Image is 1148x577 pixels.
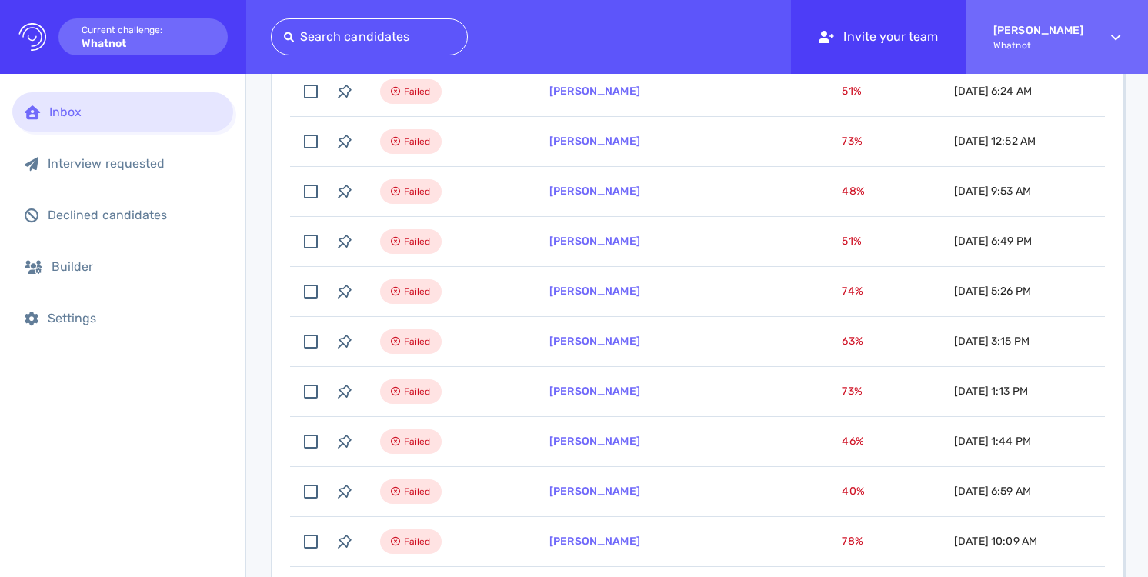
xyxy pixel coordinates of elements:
a: [PERSON_NAME] [549,485,640,498]
div: Declined candidates [48,208,221,222]
a: [PERSON_NAME] [549,185,640,198]
a: [PERSON_NAME] [549,435,640,448]
span: [DATE] 9:53 AM [954,185,1031,198]
strong: [PERSON_NAME] [993,24,1083,37]
div: Inbox [49,105,221,119]
div: Settings [48,311,221,325]
span: 78 % [842,535,863,548]
span: 51 % [842,85,861,98]
a: [PERSON_NAME] [549,285,640,298]
span: Failed [404,282,431,301]
span: [DATE] 1:13 PM [954,385,1028,398]
a: [PERSON_NAME] [549,385,640,398]
span: [DATE] 1:44 PM [954,435,1031,448]
span: 73 % [842,385,862,398]
span: Failed [404,482,431,501]
span: Failed [404,232,431,251]
span: [DATE] 12:52 AM [954,135,1036,148]
a: [PERSON_NAME] [549,235,640,248]
a: [PERSON_NAME] [549,135,640,148]
span: Failed [404,532,431,551]
span: 40 % [842,485,864,498]
span: Whatnot [993,40,1083,51]
a: [PERSON_NAME] [549,85,640,98]
a: [PERSON_NAME] [549,335,640,348]
span: [DATE] 10:09 AM [954,535,1037,548]
span: [DATE] 6:24 AM [954,85,1032,98]
span: [DATE] 6:49 PM [954,235,1032,248]
span: Failed [404,382,431,401]
span: Failed [404,432,431,451]
span: Failed [404,132,431,151]
span: Failed [404,182,431,201]
a: [PERSON_NAME] [549,535,640,548]
span: 73 % [842,135,862,148]
span: 63 % [842,335,863,348]
span: Failed [404,82,431,101]
span: 48 % [842,185,864,198]
span: 46 % [842,435,863,448]
span: [DATE] 5:26 PM [954,285,1031,298]
span: [DATE] 3:15 PM [954,335,1030,348]
span: [DATE] 6:59 AM [954,485,1031,498]
span: 51 % [842,235,861,248]
div: Interview requested [48,156,221,171]
span: 74 % [842,285,863,298]
div: Builder [52,259,221,274]
span: Failed [404,332,431,351]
